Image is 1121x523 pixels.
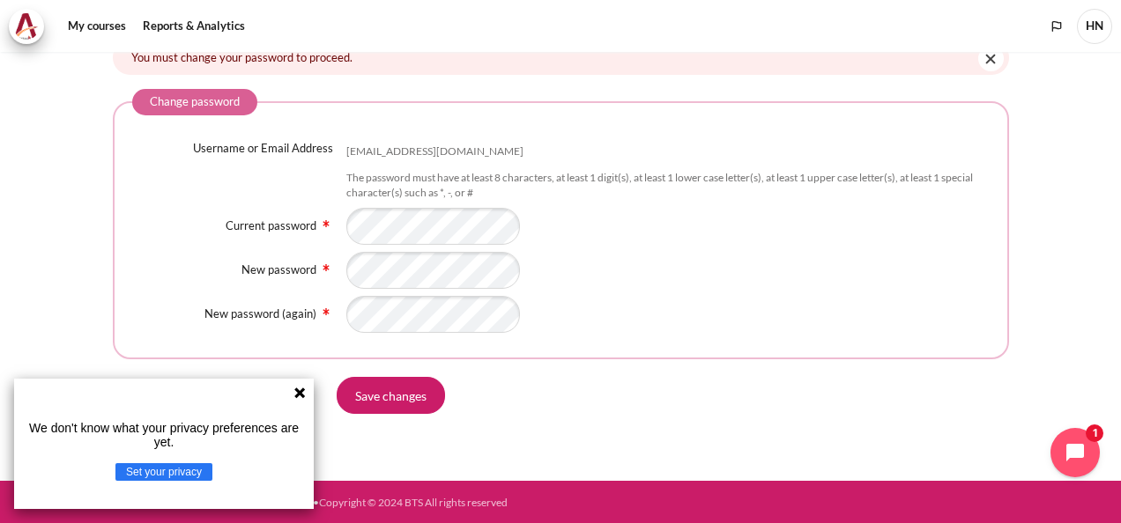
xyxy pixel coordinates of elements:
[226,218,316,232] label: Current password
[319,261,333,275] img: Required
[319,305,333,319] img: Required
[319,261,333,271] span: Required
[132,89,257,115] legend: Change password
[137,9,251,44] a: Reports & Analytics
[241,262,316,276] label: New password
[319,496,508,509] a: Copyright © 2024 BTS All rights reserved
[9,9,53,44] a: Architeck Architeck
[21,421,307,449] p: We don't know what your privacy preferences are yet.
[28,495,614,511] div: • • • • •
[319,305,333,315] span: Required
[193,140,333,158] label: Username or Email Address
[115,463,212,481] button: Set your privacy
[346,144,523,159] div: [EMAIL_ADDRESS][DOMAIN_NAME]
[1077,9,1112,44] a: User menu
[1077,9,1112,44] span: HN
[62,9,132,44] a: My courses
[319,217,333,231] img: Required
[337,377,445,414] input: Save changes
[204,306,316,320] label: New password (again)
[14,13,39,40] img: Architeck
[346,171,990,201] div: The password must have at least 8 characters, at least 1 digit(s), at least 1 lower case letter(s...
[113,41,1009,75] div: You must change your password to proceed.
[319,217,333,227] span: Required
[1043,13,1070,40] button: Languages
